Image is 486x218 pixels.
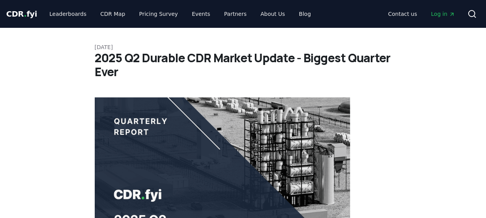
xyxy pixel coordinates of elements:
[293,7,317,21] a: Blog
[43,7,317,21] nav: Main
[425,7,461,21] a: Log in
[133,7,184,21] a: Pricing Survey
[6,9,37,19] span: CDR fyi
[95,51,392,79] h1: 2025 Q2 Durable CDR Market Update - Biggest Quarter Ever
[382,7,423,21] a: Contact us
[254,7,291,21] a: About Us
[218,7,253,21] a: Partners
[43,7,93,21] a: Leaderboards
[431,10,455,18] span: Log in
[24,9,27,19] span: .
[95,43,392,51] p: [DATE]
[6,9,37,19] a: CDR.fyi
[94,7,131,21] a: CDR Map
[186,7,216,21] a: Events
[382,7,461,21] nav: Main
